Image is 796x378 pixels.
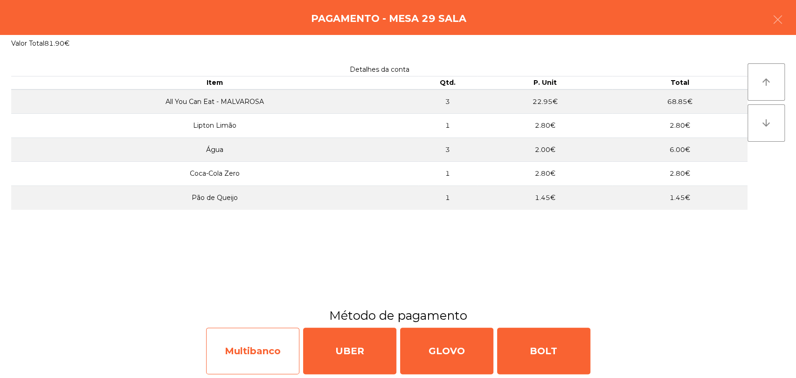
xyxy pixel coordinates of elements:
[311,12,466,26] h4: Pagamento - Mesa 29 Sala
[11,89,418,114] td: All You Can Eat - MALVAROSA
[477,162,612,186] td: 2.80€
[418,186,477,210] td: 1
[612,89,748,114] td: 68.85€
[418,162,477,186] td: 1
[612,186,748,210] td: 1.45€
[477,137,612,162] td: 2.00€
[761,76,772,88] i: arrow_upward
[400,328,493,374] div: GLOVO
[612,162,748,186] td: 2.80€
[350,65,409,74] span: Detalhes da conta
[418,114,477,138] td: 1
[612,137,748,162] td: 6.00€
[7,307,789,324] h3: Método de pagamento
[303,328,396,374] div: UBER
[11,137,418,162] td: Água
[477,186,612,210] td: 1.45€
[11,186,418,210] td: Pão de Queijo
[44,39,69,48] span: 81.90€
[418,76,477,89] th: Qtd.
[477,76,612,89] th: P. Unit
[748,63,785,101] button: arrow_upward
[761,117,772,129] i: arrow_downward
[477,114,612,138] td: 2.80€
[612,114,748,138] td: 2.80€
[612,76,748,89] th: Total
[418,137,477,162] td: 3
[206,328,299,374] div: Multibanco
[11,76,418,89] th: Item
[418,89,477,114] td: 3
[497,328,590,374] div: BOLT
[11,114,418,138] td: Lipton Limão
[11,162,418,186] td: Coca-Cola Zero
[477,89,612,114] td: 22.95€
[748,104,785,142] button: arrow_downward
[11,39,44,48] span: Valor Total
